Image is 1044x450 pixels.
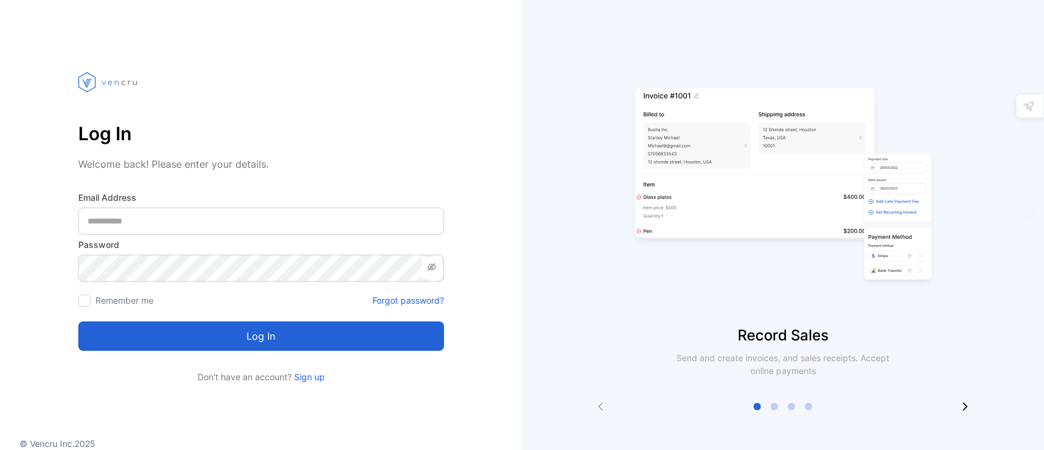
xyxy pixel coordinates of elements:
label: Password [78,238,444,251]
img: vencru logo [78,49,139,115]
button: Log in [78,321,444,351]
p: Don't have an account? [78,370,444,383]
p: Log In [78,119,444,148]
img: slider image [630,49,936,324]
label: Email Address [78,191,444,204]
p: Send and create invoices, and sales receipts. Accept online payments [665,351,900,377]
p: Welcome back! Please enter your details. [78,157,444,171]
a: Forgot password? [372,294,444,307]
a: Sign up [292,372,325,382]
label: Remember me [95,295,154,306]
